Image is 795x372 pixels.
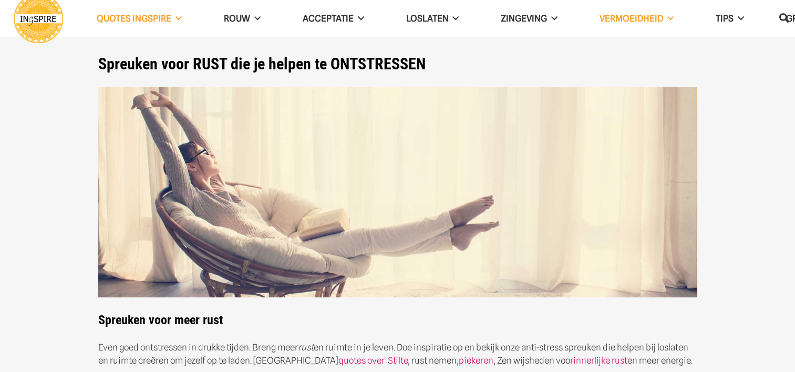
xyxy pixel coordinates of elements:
strong: Spreuken voor meer rust [98,313,223,327]
span: Zingeving [501,13,547,24]
span: Loslaten [406,13,449,24]
h1: Spreuken voor RUST die je helpen te ONTSTRESSEN [98,55,697,74]
a: Zingeving [480,5,579,32]
a: Zoeken [773,6,794,31]
span: ROUW [224,13,250,24]
img: Spreuken voor rust om te ontstressen - ingspire.nl [98,87,697,298]
a: quotes over Stilte [338,355,408,366]
a: ROUW [203,5,282,32]
a: piekeren [459,355,493,366]
a: innerlijke rust [573,355,627,366]
a: Acceptatie [282,5,385,32]
span: TIPS [716,13,734,24]
a: QUOTES INGSPIRE [76,5,203,32]
span: QUOTES INGSPIRE [97,13,171,24]
em: rust [298,342,314,353]
a: TIPS [695,5,765,32]
p: Even goed ontstressen in drukke tijden. Breng meer en ruimte in je leven. Doe inspiratie op en be... [98,341,697,367]
a: VERMOEIDHEID [579,5,695,32]
a: Loslaten [385,5,480,32]
span: Acceptatie [303,13,354,24]
span: VERMOEIDHEID [600,13,663,24]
